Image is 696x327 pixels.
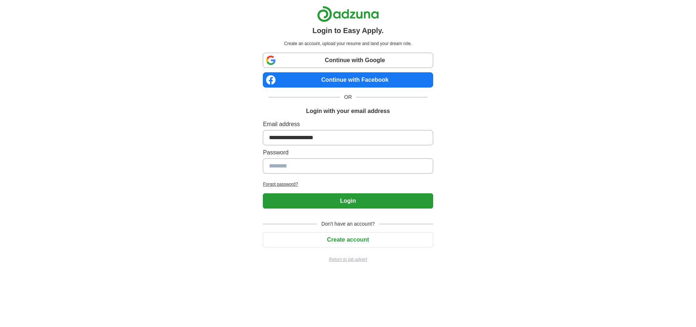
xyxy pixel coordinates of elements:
[263,72,433,88] a: Continue with Facebook
[263,256,433,263] a: Return to job advert
[264,40,431,47] p: Create an account, upload your resume and land your dream role.
[340,93,356,101] span: OR
[312,25,384,36] h1: Login to Easy Apply.
[263,120,433,129] label: Email address
[263,148,433,157] label: Password
[263,181,433,187] a: Forgot password?
[306,107,390,116] h1: Login with your email address
[317,6,379,22] img: Adzuna logo
[263,53,433,68] a: Continue with Google
[263,193,433,209] button: Login
[263,232,433,247] button: Create account
[317,220,379,228] span: Don't have an account?
[263,237,433,243] a: Create account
